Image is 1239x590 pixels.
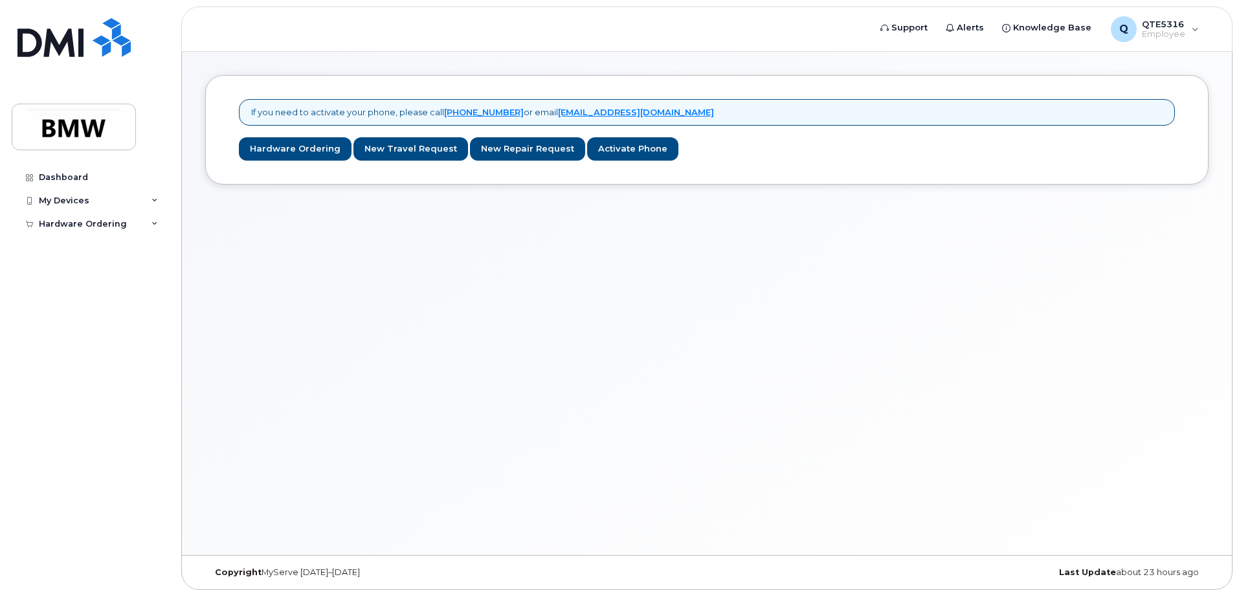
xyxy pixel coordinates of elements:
a: [PHONE_NUMBER] [444,107,524,117]
strong: Copyright [215,567,262,577]
a: Activate Phone [587,137,678,161]
a: New Repair Request [470,137,585,161]
div: MyServe [DATE]–[DATE] [205,567,540,578]
p: If you need to activate your phone, please call or email [251,106,714,119]
a: [EMAIL_ADDRESS][DOMAIN_NAME] [558,107,714,117]
div: about 23 hours ago [874,567,1209,578]
a: Hardware Ordering [239,137,352,161]
strong: Last Update [1059,567,1116,577]
a: New Travel Request [353,137,468,161]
